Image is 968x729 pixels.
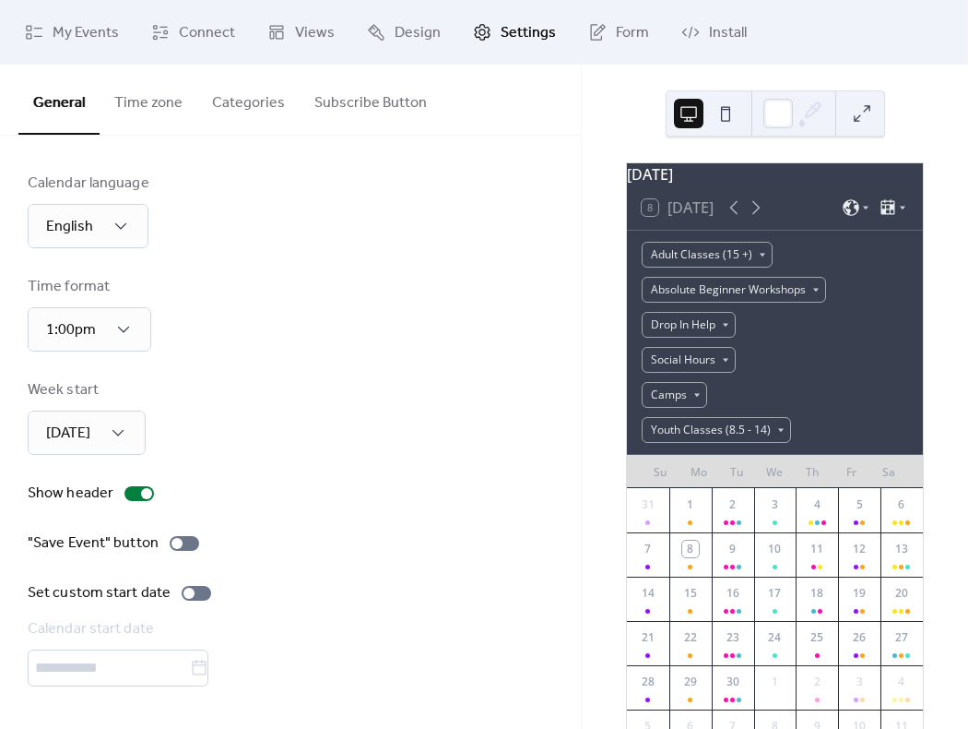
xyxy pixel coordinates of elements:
[28,582,171,604] div: Set custom start date
[725,585,741,602] div: 16
[809,629,825,646] div: 25
[46,419,90,448] span: [DATE]
[627,163,923,185] div: [DATE]
[640,541,656,557] div: 7
[893,585,910,602] div: 20
[667,7,761,57] a: Install
[709,22,747,44] span: Install
[179,22,235,44] span: Connect
[725,674,741,690] div: 30
[46,316,96,344] span: 1:00pm
[353,7,454,57] a: Design
[893,541,910,557] div: 13
[766,496,783,513] div: 3
[459,7,570,57] a: Settings
[766,674,783,690] div: 1
[100,65,197,133] button: Time zone
[682,496,699,513] div: 1
[395,22,441,44] span: Design
[28,532,159,555] div: "Save Event" button
[809,585,825,602] div: 18
[766,541,783,557] div: 10
[679,455,717,488] div: Mo
[574,7,663,57] a: Form
[851,629,868,646] div: 26
[851,674,868,690] div: 3
[300,65,442,133] button: Subscribe Button
[642,455,679,488] div: Su
[640,585,656,602] div: 14
[893,629,910,646] div: 27
[766,585,783,602] div: 17
[756,455,794,488] div: We
[851,541,868,557] div: 12
[682,585,699,602] div: 15
[295,22,335,44] span: Views
[640,674,656,690] div: 28
[718,455,756,488] div: Tu
[28,173,149,195] div: Calendar language
[682,541,699,557] div: 8
[809,541,825,557] div: 11
[254,7,348,57] a: Views
[28,379,142,401] div: Week start
[794,455,832,488] div: Th
[725,496,741,513] div: 2
[197,65,300,133] button: Categories
[18,65,100,135] button: General
[682,674,699,690] div: 29
[28,618,549,640] div: Calendar start date
[725,541,741,557] div: 9
[809,674,825,690] div: 2
[851,585,868,602] div: 19
[893,496,910,513] div: 6
[28,483,113,505] div: Show header
[851,496,868,513] div: 5
[46,212,93,241] span: English
[809,496,825,513] div: 4
[11,7,133,57] a: My Events
[870,455,908,488] div: Sa
[640,496,656,513] div: 31
[501,22,556,44] span: Settings
[682,629,699,646] div: 22
[893,674,910,690] div: 4
[832,455,869,488] div: Fr
[616,22,649,44] span: Form
[53,22,119,44] span: My Events
[28,276,148,298] div: Time format
[640,629,656,646] div: 21
[725,629,741,646] div: 23
[766,629,783,646] div: 24
[137,7,249,57] a: Connect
